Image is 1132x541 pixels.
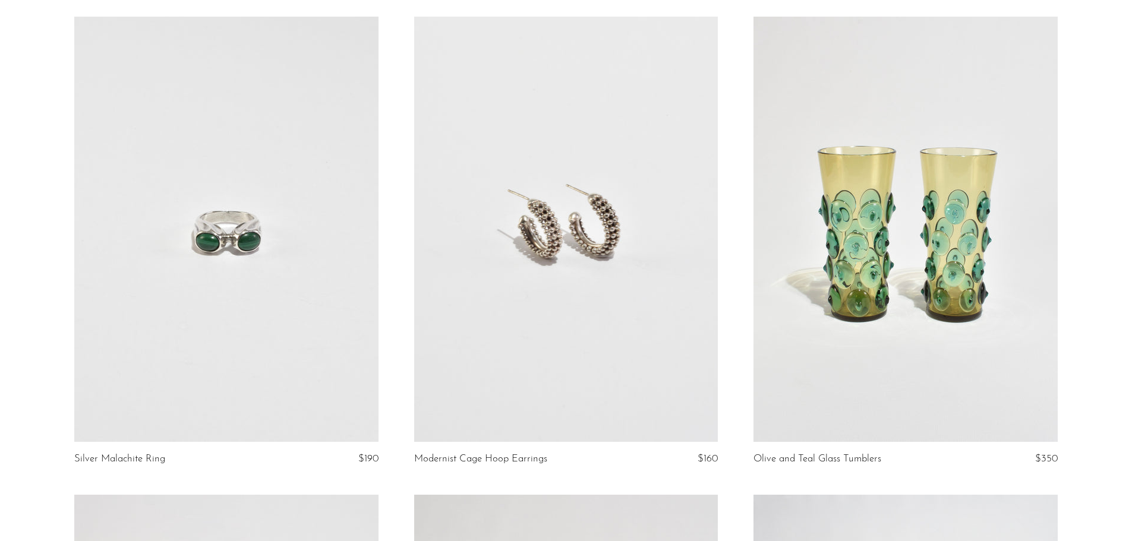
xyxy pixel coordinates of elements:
a: Olive and Teal Glass Tumblers [753,454,881,464]
span: $190 [358,454,379,464]
span: $160 [698,454,718,464]
a: Modernist Cage Hoop Earrings [414,454,547,464]
a: Silver Malachite Ring [74,454,165,464]
span: $350 [1035,454,1058,464]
